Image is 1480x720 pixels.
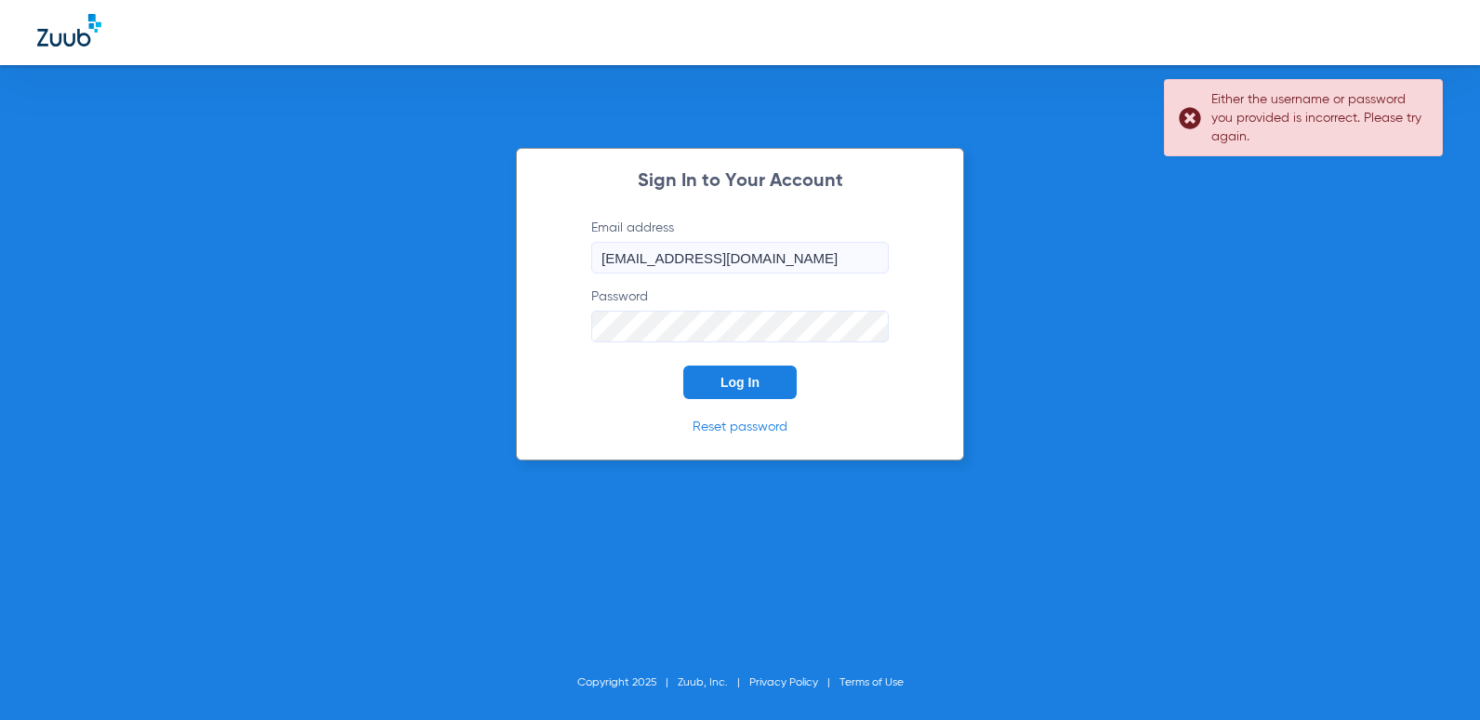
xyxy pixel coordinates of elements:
input: Email address [591,242,889,273]
a: Reset password [693,420,787,433]
img: Zuub Logo [37,14,101,47]
a: Privacy Policy [749,677,818,688]
input: Password [591,311,889,342]
div: Either the username or password you provided is incorrect. Please try again. [1211,90,1426,146]
li: Zuub, Inc. [678,673,749,692]
li: Copyright 2025 [577,673,678,692]
button: Log In [683,366,797,399]
label: Password [591,287,889,342]
span: Log In [720,375,760,390]
label: Email address [591,219,889,273]
h2: Sign In to Your Account [563,172,917,191]
a: Terms of Use [839,677,904,688]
